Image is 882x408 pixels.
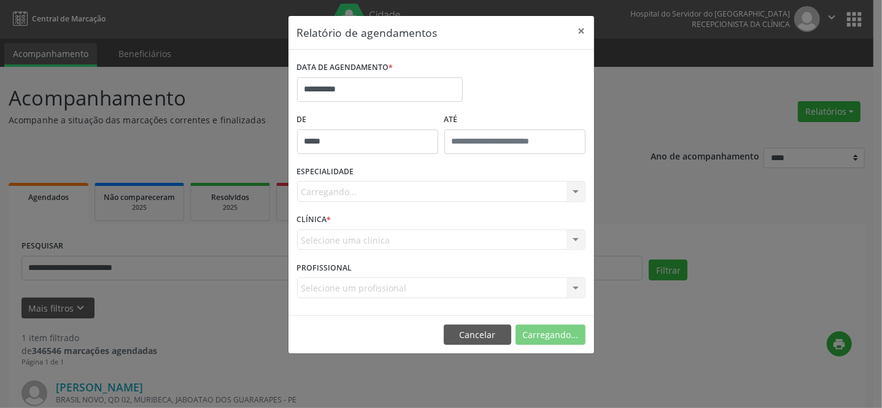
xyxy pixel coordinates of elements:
button: Cancelar [444,325,511,345]
h5: Relatório de agendamentos [297,25,438,40]
label: ATÉ [444,110,586,129]
label: DATA DE AGENDAMENTO [297,58,393,77]
label: De [297,110,438,129]
label: ESPECIALIDADE [297,163,354,182]
button: Carregando... [516,325,586,345]
label: CLÍNICA [297,210,331,229]
label: PROFISSIONAL [297,258,352,277]
button: Close [570,16,594,46]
